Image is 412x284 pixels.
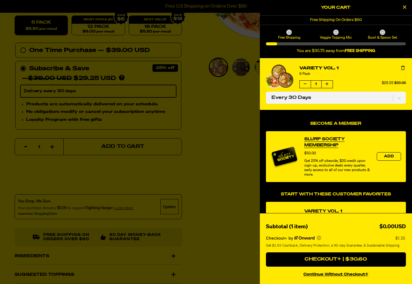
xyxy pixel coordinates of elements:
[400,65,406,71] button: Remove Variety Vol. 1
[260,16,412,25] div: 1 of 1
[313,35,358,40] span: Veggie Topping Mix
[394,81,406,85] span: $39.00
[266,65,293,89] a: View details for Variety Vol. 1
[382,81,393,85] span: $29.25
[395,236,406,240] p: $1.35
[311,81,322,88] span: 1
[345,49,375,53] b: FREE SHIPPING
[266,131,406,187] div: Become a Member
[400,3,409,12] button: Close Cart
[360,35,405,40] span: Bowl & Spoon Set
[304,208,342,214] a: View Variety Vol. 1
[304,136,371,148] a: View Slurp Society Membership
[300,81,311,88] button: Decrease quantity of Variety Vol. 1
[266,202,406,253] div: product
[304,152,316,155] span: $50.00
[299,72,406,76] div: 6 Pack
[266,236,287,240] span: Checkout+
[317,236,321,240] button: More info
[266,243,400,248] span: Get $2.93 Cashback, Delivery Protection, a 90-day Guarantee, & Sustainable Shipping
[267,35,312,40] span: Free Shipping
[266,65,293,89] img: Variety Vol. 1
[266,269,406,278] button: continue without Checkout+
[377,152,401,161] button: Add the product, Slurp Society Membership to Cart
[384,155,394,158] span: Add
[266,231,406,252] section: Checkout+
[322,81,333,88] button: Increase quantity of Variety Vol. 1
[266,252,406,267] button: Checkout+ | $30.60
[379,223,406,231] div: $0.00USD
[266,92,406,104] select: Subscription delivery frequency
[288,236,293,240] span: by
[266,3,406,12] h2: Your Cart
[304,159,371,177] div: Get 25% off sitewide, $20 credit upon sign-up, exclusive deals every quarter, early access to all...
[266,121,406,126] h4: Become a Member
[266,58,406,110] li: product
[266,131,406,182] div: product
[271,143,298,170] img: Membership image
[299,65,406,72] a: Variety Vol. 1
[266,48,406,54] div: You are $30.75 away from
[294,236,315,240] a: Powered by Onward
[266,224,308,230] span: Subtotal (1 item)
[266,192,406,197] h4: Start With These Customer Favorites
